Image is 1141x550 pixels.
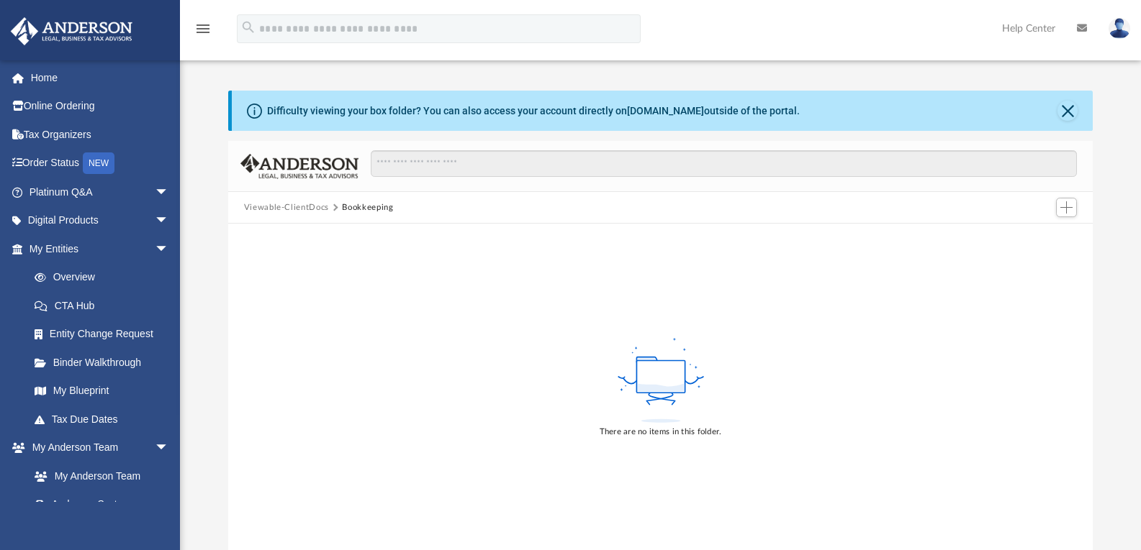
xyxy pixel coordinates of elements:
[10,234,191,263] a: My Entitiesarrow_drop_down
[1057,101,1078,121] button: Close
[155,178,184,207] span: arrow_drop_down
[10,206,191,235] a: Digital Productsarrow_drop_down
[10,178,191,206] a: Platinum Q&Aarrow_drop_down
[342,201,393,214] button: Bookkeeping
[194,27,212,37] a: menu
[20,462,176,490] a: My Anderson Team
[194,20,212,37] i: menu
[267,104,800,119] div: Difficulty viewing your box folder? You can also access your account directly on outside of the p...
[10,434,184,462] a: My Anderson Teamarrow_drop_down
[244,201,329,214] button: Viewable-ClientDocs
[20,291,191,320] a: CTA Hub
[10,149,191,178] a: Order StatusNEW
[83,152,114,174] div: NEW
[20,405,191,434] a: Tax Due Dates
[10,120,191,149] a: Tax Organizers
[6,17,137,45] img: Anderson Advisors Platinum Portal
[1056,198,1078,218] button: Add
[10,63,191,92] a: Home
[10,92,191,121] a: Online Ordering
[371,150,1077,178] input: Search files and folders
[600,426,722,439] div: There are no items in this folder.
[240,19,256,35] i: search
[627,105,704,116] a: [DOMAIN_NAME]
[1109,18,1130,39] img: User Pic
[20,348,191,377] a: Binder Walkthrough
[20,377,184,405] a: My Blueprint
[20,490,184,519] a: Anderson System
[20,263,191,292] a: Overview
[155,434,184,463] span: arrow_drop_down
[155,234,184,264] span: arrow_drop_down
[155,206,184,236] span: arrow_drop_down
[20,320,191,349] a: Entity Change Request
